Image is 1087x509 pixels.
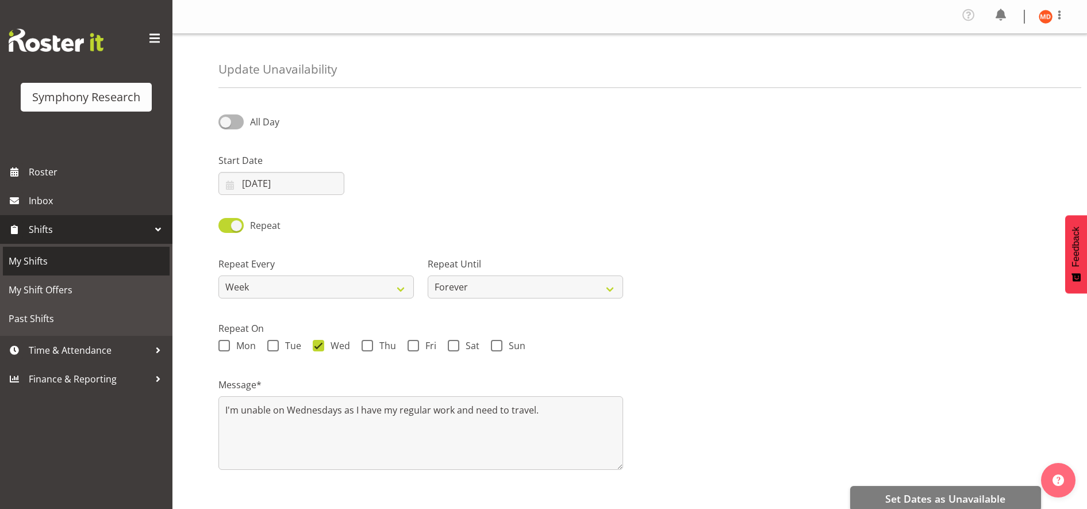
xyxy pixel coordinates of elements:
label: Repeat Every [218,257,414,271]
span: Sat [459,340,479,351]
span: Feedback [1071,227,1081,267]
a: My Shifts [3,247,170,275]
span: My Shifts [9,252,164,270]
span: My Shift Offers [9,281,164,298]
span: Fri [419,340,436,351]
img: Rosterit website logo [9,29,103,52]
span: Sun [502,340,525,351]
button: Feedback - Show survey [1065,215,1087,293]
span: Thu [373,340,396,351]
h4: Update Unavailability [218,63,337,76]
img: help-xxl-2.png [1053,474,1064,486]
span: Mon [230,340,256,351]
span: Inbox [29,192,167,209]
span: Wed [324,340,350,351]
label: Message* [218,378,623,392]
span: Shifts [29,221,149,238]
div: Symphony Research [32,89,140,106]
a: Past Shifts [3,304,170,333]
label: Start Date [218,154,344,167]
a: My Shift Offers [3,275,170,304]
span: Repeat [244,219,281,232]
span: Set Dates as Unavailable [885,491,1005,506]
img: maria-de-guzman11892.jpg [1039,10,1053,24]
label: Repeat On [218,322,1041,335]
span: All Day [250,116,279,128]
span: Time & Attendance [29,342,149,359]
span: Past Shifts [9,310,164,327]
input: Click to select... [218,172,344,195]
span: Roster [29,163,167,181]
span: Tue [279,340,301,351]
span: Finance & Reporting [29,370,149,388]
label: Repeat Until [428,257,623,271]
